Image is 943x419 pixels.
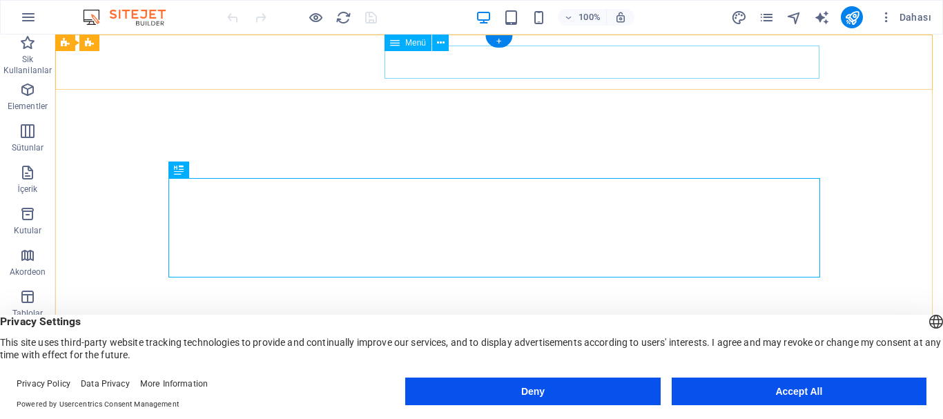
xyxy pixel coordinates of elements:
i: Yayınla [844,10,860,26]
button: design [730,9,747,26]
span: Menü [405,39,426,47]
button: pages [758,9,775,26]
i: AI Writer [814,10,830,26]
p: Tablolar [12,308,43,319]
button: publish [841,6,863,28]
i: Tasarım (Ctrl+Alt+Y) [731,10,747,26]
h6: 100% [579,9,601,26]
i: Navigatör [786,10,802,26]
button: text_generator [813,9,830,26]
button: reload [335,9,351,26]
button: 100% [558,9,607,26]
p: Elementler [8,101,48,112]
i: Sayfayı yeniden yükleyin [336,10,351,26]
button: Dahası [874,6,937,28]
span: Dahası [879,10,931,24]
p: Akordeon [10,266,46,277]
i: Yeniden boyutlandırmada yakınlaştırma düzeyini seçilen cihaza uyacak şekilde otomatik olarak ayarla. [614,11,627,23]
img: Editor Logo [79,9,183,26]
p: İçerik [17,184,37,195]
button: navigator [786,9,802,26]
p: Kutular [14,225,42,236]
div: + [485,35,512,48]
p: Sütunlar [12,142,44,153]
button: Ön izleme modundan çıkıp düzenlemeye devam etmek için buraya tıklayın [307,9,324,26]
i: Sayfalar (Ctrl+Alt+S) [759,10,775,26]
